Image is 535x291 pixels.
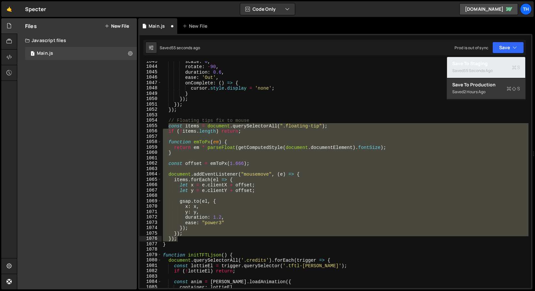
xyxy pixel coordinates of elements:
div: 1048 [139,85,162,91]
div: Saved [160,45,200,51]
button: Save [492,42,524,53]
div: Main.js [149,23,165,29]
div: 1051 [139,102,162,107]
div: 1049 [139,91,162,96]
div: 1045 [139,69,162,75]
div: 1055 [139,123,162,129]
div: 1062 [139,161,162,166]
div: 1081 [139,263,162,269]
div: 1059 [139,145,162,150]
div: 1076 [139,236,162,241]
div: 1050 [139,96,162,102]
div: 55 seconds ago [464,68,493,73]
div: 1075 [139,231,162,236]
div: 1077 [139,241,162,247]
div: 1063 [139,166,162,172]
div: 1052 [139,107,162,112]
button: New File [105,23,129,29]
div: 1082 [139,268,162,274]
div: 1056 [139,128,162,134]
div: 1054 [139,118,162,123]
div: 1084 [139,279,162,284]
div: 1071 [139,209,162,215]
div: 1067 [139,188,162,193]
div: Main.js [37,51,53,56]
div: 1044 [139,64,162,69]
div: 1079 [139,252,162,258]
div: 1073 [139,220,162,226]
button: Code Only [240,3,295,15]
a: Th [520,3,532,15]
div: 1043 [139,59,162,64]
div: 1046 [139,75,162,80]
button: Save to ProductionS Saved2 hours ago [447,78,525,99]
div: Specter [25,5,46,13]
span: 1 [31,51,35,57]
h2: Files [25,22,37,30]
span: S [512,64,520,71]
div: 1080 [139,257,162,263]
div: 1069 [139,198,162,204]
button: Save to StagingS Saved55 seconds ago [447,57,525,78]
div: 1058 [139,139,162,145]
div: 1083 [139,274,162,279]
div: Saved [452,88,520,96]
div: 1070 [139,204,162,209]
div: 1066 [139,182,162,188]
div: 1085 [139,284,162,290]
div: 1053 [139,112,162,118]
div: 1068 [139,193,162,198]
div: 2 hours ago [464,89,485,95]
div: 1057 [139,134,162,139]
div: 1047 [139,80,162,86]
div: 1064 [139,171,162,177]
div: 55 seconds ago [171,45,200,51]
a: 🤙 [1,1,17,17]
div: Javascript files [17,34,137,47]
div: Save to Staging [452,60,520,67]
div: Save to Production [452,81,520,88]
div: 1074 [139,225,162,231]
div: 1065 [139,177,162,182]
div: Prod is out of sync [455,45,488,51]
div: Saved [452,67,520,75]
div: 1078 [139,247,162,252]
div: New File [182,23,210,29]
a: [DOMAIN_NAME] [459,3,518,15]
div: 16840/46037.js [25,47,137,60]
span: S [507,85,520,92]
div: 1061 [139,155,162,161]
div: 1060 [139,150,162,155]
div: 1072 [139,214,162,220]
